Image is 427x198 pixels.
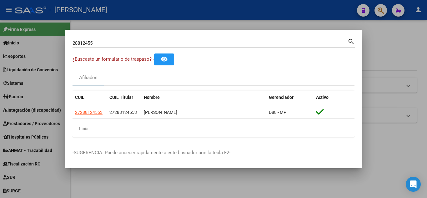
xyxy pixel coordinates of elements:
datatable-header-cell: CUIL [73,91,107,104]
mat-icon: remove_red_eye [160,55,168,63]
span: Nombre [144,95,160,100]
span: 27288124553 [109,110,137,115]
datatable-header-cell: Nombre [141,91,266,104]
mat-icon: search [348,37,355,45]
span: CUIL [75,95,84,100]
datatable-header-cell: Gerenciador [266,91,314,104]
div: Open Intercom Messenger [406,177,421,192]
span: ¿Buscaste un formulario de traspaso? - [73,56,154,62]
datatable-header-cell: CUIL Titular [107,91,141,104]
span: 27288124553 [75,110,103,115]
p: -SUGERENCIA: Puede acceder rapidamente a este buscador con la tecla F2- [73,149,354,156]
span: Gerenciador [269,95,294,100]
div: Afiliados [79,74,98,81]
div: 1 total [73,121,354,137]
datatable-header-cell: Activo [314,91,354,104]
div: [PERSON_NAME] [144,109,264,116]
span: CUIL Titular [109,95,133,100]
span: D88 - MP [269,110,286,115]
span: Activo [316,95,329,100]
